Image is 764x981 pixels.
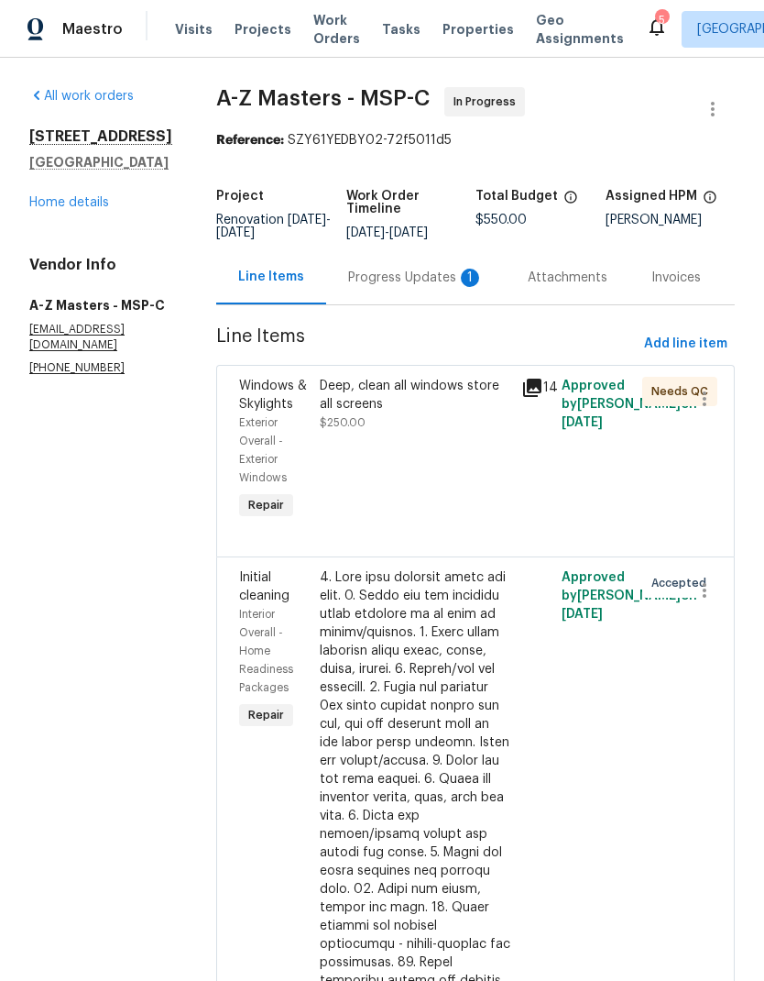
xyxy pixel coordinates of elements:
span: Needs QC [651,382,715,401]
h5: Total Budget [475,190,558,203]
span: $550.00 [475,214,527,226]
span: [DATE] [389,226,428,239]
span: Projects [235,20,291,39]
h5: A-Z Masters - MSP-C [29,296,172,314]
span: Initial cleaning [239,571,289,602]
span: [DATE] [562,608,603,621]
a: Home details [29,196,109,209]
div: 5 [655,11,668,29]
div: SZY61YEDBY02-72f5011d5 [216,131,735,149]
div: 14 [521,377,551,399]
span: Repair [241,706,291,724]
div: [PERSON_NAME] [606,214,736,226]
h5: Project [216,190,264,203]
div: Progress Updates [348,269,484,287]
h5: Assigned HPM [606,190,697,203]
span: Windows & Skylights [239,380,307,411]
span: $250.00 [320,417,366,428]
span: - [346,226,428,239]
span: Geo Assignments [536,11,624,48]
span: Add line item [644,333,727,356]
span: Interior Overall - Home Readiness Packages [239,609,293,693]
a: All work orders [29,90,134,103]
span: [DATE] [216,226,255,239]
span: The hpm assigned to this work order. [703,190,717,214]
span: Line Items [216,327,637,361]
h5: Work Order Timeline [346,190,476,215]
b: Reference: [216,134,284,147]
button: Add line item [637,327,735,361]
span: [DATE] [562,416,603,429]
span: [DATE] [346,226,385,239]
span: Maestro [62,20,123,39]
span: A-Z Masters - MSP-C [216,87,430,109]
span: [DATE] [288,214,326,226]
h4: Vendor Info [29,256,172,274]
div: Line Items [238,268,304,286]
span: Properties [442,20,514,39]
span: Approved by [PERSON_NAME] on [562,571,697,621]
div: 1 [461,269,479,287]
div: Attachments [528,269,607,287]
span: Work Orders [313,11,360,48]
span: Renovation [216,214,331,239]
span: Exterior Overall - Exterior Windows [239,417,287,483]
span: Repair [241,496,291,514]
div: Deep, clean all windows store all screens [320,377,510,413]
span: Visits [175,20,213,39]
span: - [216,214,331,239]
span: Approved by [PERSON_NAME] on [562,380,697,429]
div: Invoices [651,269,701,287]
span: Tasks [382,23,420,36]
span: In Progress [453,93,523,111]
span: Accepted [651,574,714,592]
span: The total cost of line items that have been proposed by Opendoor. This sum includes line items th... [563,190,578,214]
